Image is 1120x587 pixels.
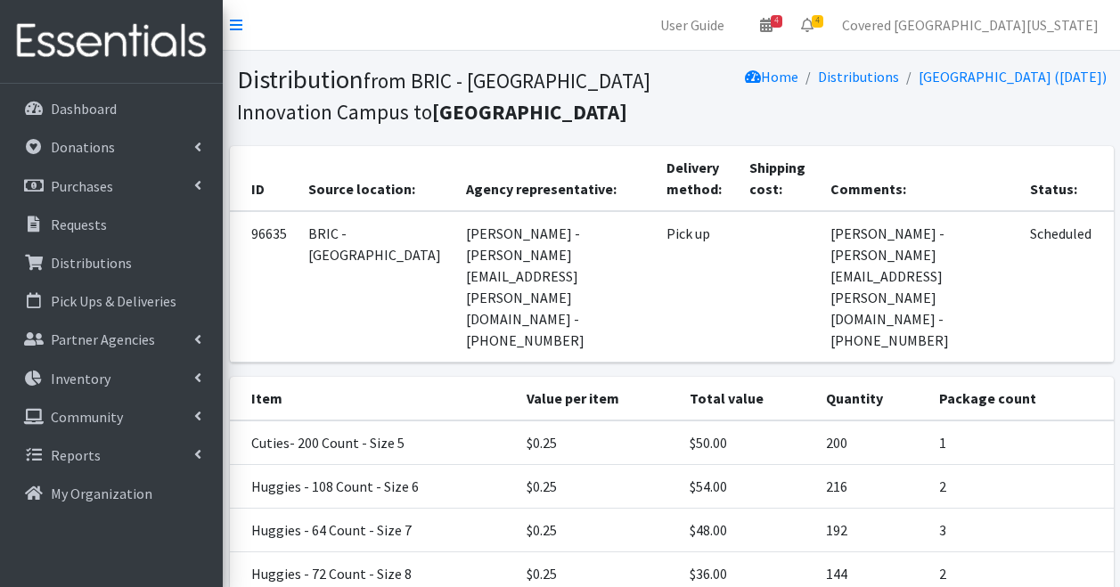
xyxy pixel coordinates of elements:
td: Huggies - 64 Count - Size 7 [230,509,516,552]
a: Distributions [818,68,899,86]
a: Partner Agencies [7,322,216,357]
th: Total value [679,377,815,420]
td: $54.00 [679,465,815,509]
th: Quantity [815,377,928,420]
td: 216 [815,465,928,509]
th: ID [230,146,298,211]
td: $0.25 [516,465,679,509]
th: Item [230,377,516,420]
td: $0.25 [516,420,679,465]
th: Delivery method: [656,146,739,211]
td: 200 [815,420,928,465]
a: [GEOGRAPHIC_DATA] ([DATE]) [919,68,1107,86]
th: Shipping cost: [739,146,820,211]
p: My Organization [51,485,152,502]
p: Distributions [51,254,132,272]
td: $0.25 [516,509,679,552]
a: 4 [787,7,828,43]
td: Huggies - 108 Count - Size 6 [230,465,516,509]
small: from BRIC - [GEOGRAPHIC_DATA] Innovation Campus to [237,68,650,125]
h1: Distribution [237,64,666,126]
td: [PERSON_NAME] - [PERSON_NAME][EMAIL_ADDRESS][PERSON_NAME][DOMAIN_NAME] - [PHONE_NUMBER] [820,211,1020,363]
p: Pick Ups & Deliveries [51,292,176,310]
th: Value per item [516,377,679,420]
td: 2 [928,465,1114,509]
a: Home [745,68,798,86]
b: [GEOGRAPHIC_DATA] [432,99,627,125]
th: Agency representative: [455,146,656,211]
a: Purchases [7,168,216,204]
th: Comments: [820,146,1020,211]
a: Covered [GEOGRAPHIC_DATA][US_STATE] [828,7,1113,43]
p: Purchases [51,177,113,195]
a: Donations [7,129,216,165]
td: Cuties- 200 Count - Size 5 [230,420,516,465]
p: Inventory [51,370,110,387]
th: Status: [1019,146,1113,211]
a: Pick Ups & Deliveries [7,283,216,319]
td: Pick up [656,211,739,363]
td: 192 [815,509,928,552]
td: $48.00 [679,509,815,552]
span: 4 [812,15,823,28]
p: Donations [51,138,115,156]
a: Distributions [7,245,216,281]
img: HumanEssentials [7,12,216,71]
a: User Guide [646,7,739,43]
p: Reports [51,446,101,464]
p: Dashboard [51,100,117,118]
td: $50.00 [679,420,815,465]
td: BRIC - [GEOGRAPHIC_DATA] [298,211,456,363]
a: Requests [7,207,216,242]
td: 1 [928,420,1114,465]
p: Partner Agencies [51,330,155,348]
a: 4 [746,7,787,43]
a: My Organization [7,476,216,511]
p: Requests [51,216,107,233]
td: 96635 [230,211,298,363]
a: Dashboard [7,91,216,126]
p: Community [51,408,123,426]
th: Source location: [298,146,456,211]
td: [PERSON_NAME] - [PERSON_NAME][EMAIL_ADDRESS][PERSON_NAME][DOMAIN_NAME] - [PHONE_NUMBER] [455,211,656,363]
td: Scheduled [1019,211,1113,363]
a: Community [7,399,216,435]
a: Inventory [7,361,216,396]
a: Reports [7,437,216,473]
span: 4 [771,15,782,28]
td: 3 [928,509,1114,552]
th: Package count [928,377,1114,420]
